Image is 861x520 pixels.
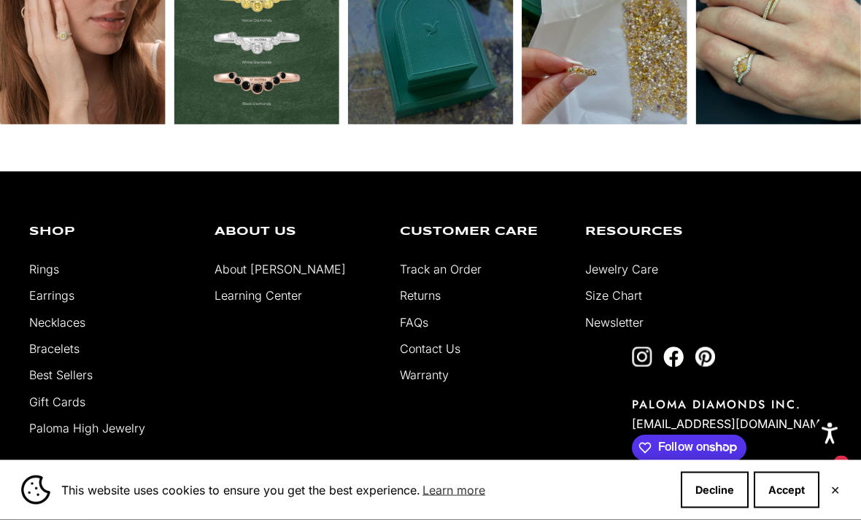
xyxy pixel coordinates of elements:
[695,347,715,368] a: Follow on Pinterest
[29,368,93,383] a: Best Sellers
[400,342,460,357] a: Contact Us
[29,395,85,410] a: Gift Cards
[29,342,80,357] a: Bracelets
[21,476,50,505] img: Cookie banner
[400,289,441,303] a: Returns
[585,289,642,303] a: Size Chart
[29,422,145,436] a: Paloma High Jewelry
[61,479,669,501] span: This website uses cookies to ensure you get the best experience.
[29,263,59,277] a: Rings
[400,263,482,277] a: Track an Order
[400,368,449,383] a: Warranty
[632,397,832,414] p: PALOMA DIAMONDS INC.
[29,289,74,303] a: Earrings
[632,347,652,368] a: Follow on Instagram
[663,347,684,368] a: Follow on Facebook
[215,289,302,303] a: Learning Center
[830,486,840,494] button: Close
[29,316,85,330] a: Necklaces
[632,414,832,435] p: [EMAIL_ADDRESS][DOMAIN_NAME]
[29,227,193,238] p: Shop
[754,472,819,508] button: Accept
[400,316,428,330] a: FAQs
[585,263,658,277] a: Jewelry Care
[585,227,749,238] p: Resources
[215,227,378,238] p: About Us
[585,316,644,330] a: Newsletter
[400,227,563,238] p: Customer Care
[420,479,487,501] a: Learn more
[681,472,749,508] button: Decline
[215,263,346,277] a: About [PERSON_NAME]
